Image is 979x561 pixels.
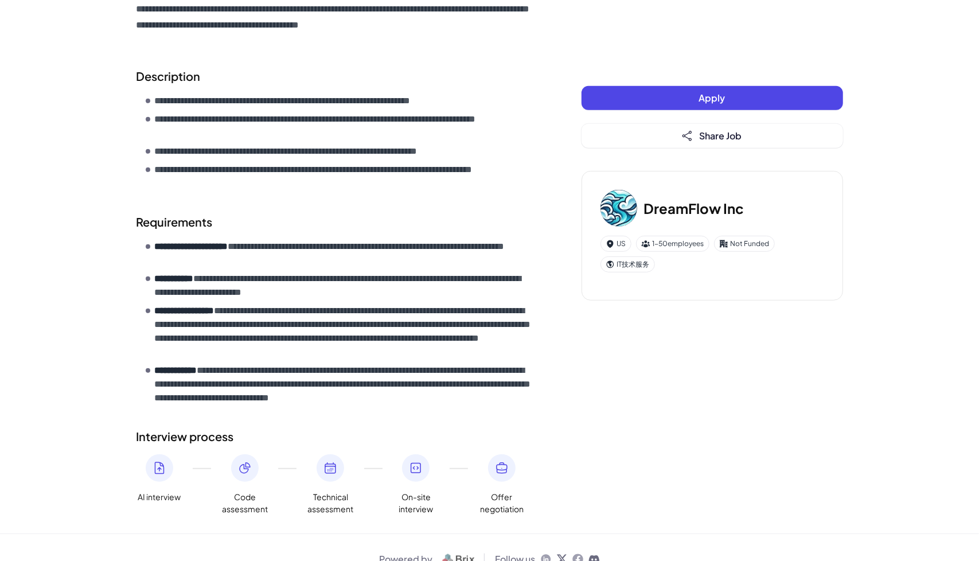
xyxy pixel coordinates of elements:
span: Offer negotiation [479,491,525,515]
h3: DreamFlow Inc [644,198,744,219]
div: 1-50 employees [636,236,709,252]
h2: Interview process [136,428,536,445]
button: Share Job [582,124,843,148]
span: Share Job [700,130,742,142]
img: Dr [600,190,637,227]
span: Apply [699,92,726,104]
div: US [600,236,631,252]
div: IT技术服务 [600,256,655,272]
span: Code assessment [222,491,268,515]
span: Technical assessment [307,491,353,515]
span: On-site interview [393,491,439,515]
div: Not Funded [714,236,775,252]
span: AI interview [138,491,181,503]
h2: Description [136,68,536,85]
h2: Requirements [136,213,536,231]
button: Apply [582,86,843,110]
